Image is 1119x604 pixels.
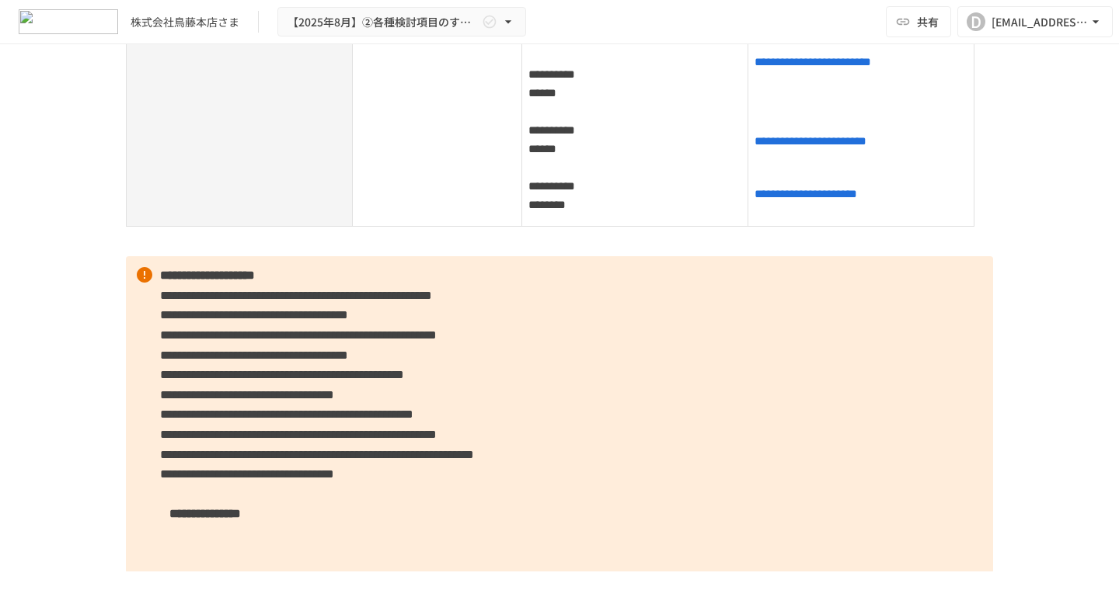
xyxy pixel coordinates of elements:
[277,7,526,37] button: 【2025年8月】②各種検討項目のすり合わせ/ THANKS GIFTキックオフMTG
[992,12,1088,32] div: [EMAIL_ADDRESS][DOMAIN_NAME]
[131,14,239,30] div: 株式会社鳥藤本店さま
[886,6,951,37] button: 共有
[288,12,479,32] span: 【2025年8月】②各種検討項目のすり合わせ/ THANKS GIFTキックオフMTG
[917,13,939,30] span: 共有
[957,6,1113,37] button: D[EMAIL_ADDRESS][DOMAIN_NAME]
[19,9,118,34] img: mMP1OxWUAhQbsRWCurg7vIHe5HqDpP7qZo7fRoNLXQh
[967,12,985,31] div: D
